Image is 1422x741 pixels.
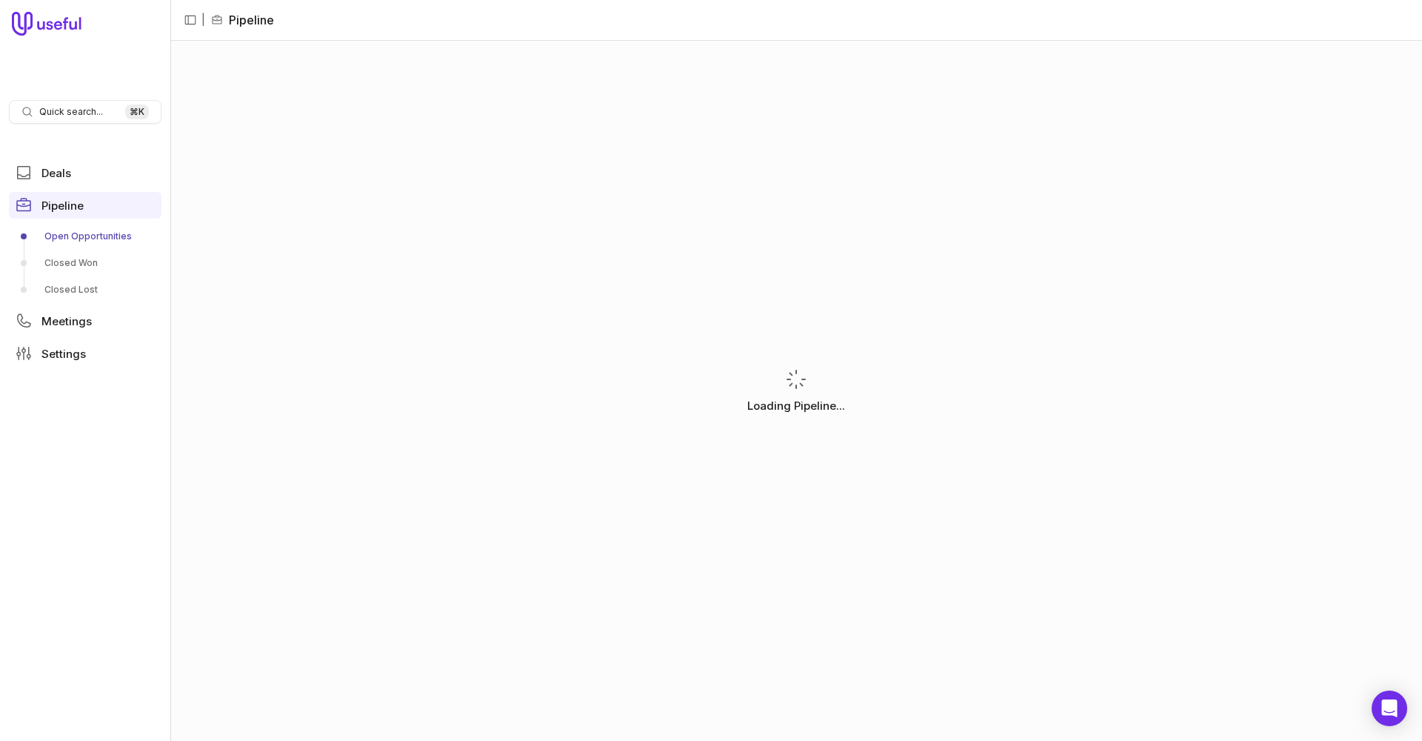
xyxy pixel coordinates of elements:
div: Pipeline submenu [9,225,161,302]
a: Closed Lost [9,278,161,302]
li: Pipeline [211,11,274,29]
span: | [201,11,205,29]
span: Meetings [41,316,92,327]
span: Pipeline [41,200,84,211]
button: Collapse sidebar [179,9,201,31]
a: Settings [9,340,161,367]
span: Deals [41,167,71,179]
a: Deals [9,159,161,186]
div: Open Intercom Messenger [1372,691,1407,726]
span: Settings [41,348,86,359]
kbd: ⌘ K [125,104,149,119]
a: Open Opportunities [9,225,161,248]
span: Quick search... [39,106,103,118]
a: Pipeline [9,192,161,219]
a: Closed Won [9,251,161,275]
p: Loading Pipeline... [747,397,845,415]
a: Meetings [9,308,161,334]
